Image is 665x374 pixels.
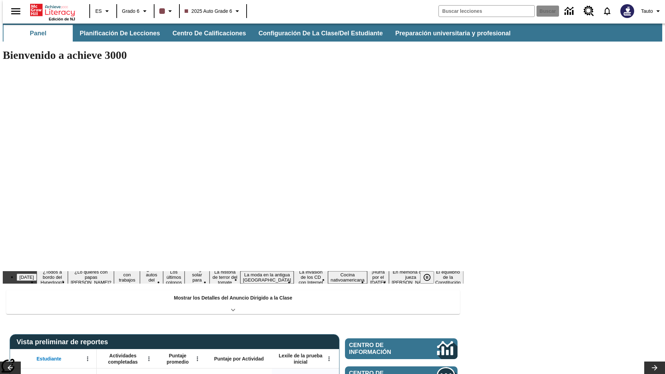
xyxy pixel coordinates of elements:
button: Abrir el menú lateral [6,1,26,21]
span: Tauto [641,8,653,15]
span: ES [95,8,102,15]
div: Subbarra de navegación [3,24,662,42]
button: Diapositiva 14 El equilibrio de la Constitución [433,268,463,286]
button: Carrusel de lecciones, seguir [644,362,665,374]
button: Diapositiva 3 ¿Lo quieres con papas fritas? [68,268,114,286]
span: Grado 6 [122,8,140,15]
span: Puntaje por Actividad [214,356,264,362]
button: Abrir menú [192,354,203,364]
button: Diapositiva 5 ¿Los autos del futuro? [140,266,163,289]
button: Diapositiva 12 ¡Hurra por el Día de la Constitución! [367,268,389,286]
button: Diapositiva 13 En memoria de la jueza O'Connor [389,268,433,286]
span: Puntaje promedio [161,353,194,365]
button: Escoja un nuevo avatar [616,2,638,20]
button: Panel [3,25,73,42]
span: Lexile de la prueba inicial [275,353,326,365]
button: Grado: Grado 6, Elige un grado [119,5,152,17]
button: Diapositiva 6 Los últimos colonos [163,268,185,286]
a: Portada [30,3,75,17]
button: Pausar [420,271,434,284]
a: Centro de recursos, Se abrirá en una pestaña nueva. [579,2,598,20]
h1: Bienvenido a achieve 3000 [3,49,463,62]
span: Edición de NJ [49,17,75,21]
span: 2025 Auto Grade 6 [185,8,232,15]
button: Planificación de lecciones [74,25,166,42]
a: Centro de información [560,2,579,21]
button: Diapositiva 11 Cocina nativoamericana [328,271,367,284]
button: Lenguaje: ES, Selecciona un idioma [92,5,114,17]
button: Diapositiva 1 Día del Trabajo [17,274,37,281]
button: Abrir menú [144,354,154,364]
button: El color de la clase es café oscuro. Cambiar el color de la clase. [157,5,177,17]
div: Portada [30,2,75,21]
a: Notificaciones [598,2,616,20]
button: Preparación universitaria y profesional [390,25,516,42]
div: Subbarra de navegación [3,25,517,42]
a: Centro de información [345,338,458,359]
img: Avatar [620,4,634,18]
span: Actividades completadas [100,353,146,365]
span: Estudiante [37,356,62,362]
span: Centro de información [349,342,414,356]
span: Vista preliminar de reportes [17,338,112,346]
input: Buscar campo [439,6,534,17]
button: Diapositiva 7 Energía solar para todos [185,266,210,289]
button: Diapositiva 9 La moda en la antigua Roma [240,271,294,284]
button: Diapositiva 2 ¿Todos a bordo del Hyperloop? [37,268,68,286]
button: Diapositiva 10 La invasión de los CD con Internet [294,268,328,286]
button: Perfil/Configuración [638,5,665,17]
button: Configuración de la clase/del estudiante [253,25,388,42]
button: Clase: 2025 Auto Grade 6, Selecciona una clase [182,5,245,17]
button: Abrir menú [82,354,93,364]
button: Diapositiva 8 La historia de terror del tomate [210,268,240,286]
button: Abrir menú [324,354,334,364]
div: Pausar [420,271,441,284]
button: Diapositiva 4 Niños con trabajos sucios [114,266,140,289]
button: Centro de calificaciones [167,25,251,42]
p: Mostrar los Detalles del Anuncio Dirigido a la Clase [174,294,292,302]
div: Mostrar los Detalles del Anuncio Dirigido a la Clase [6,290,460,314]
